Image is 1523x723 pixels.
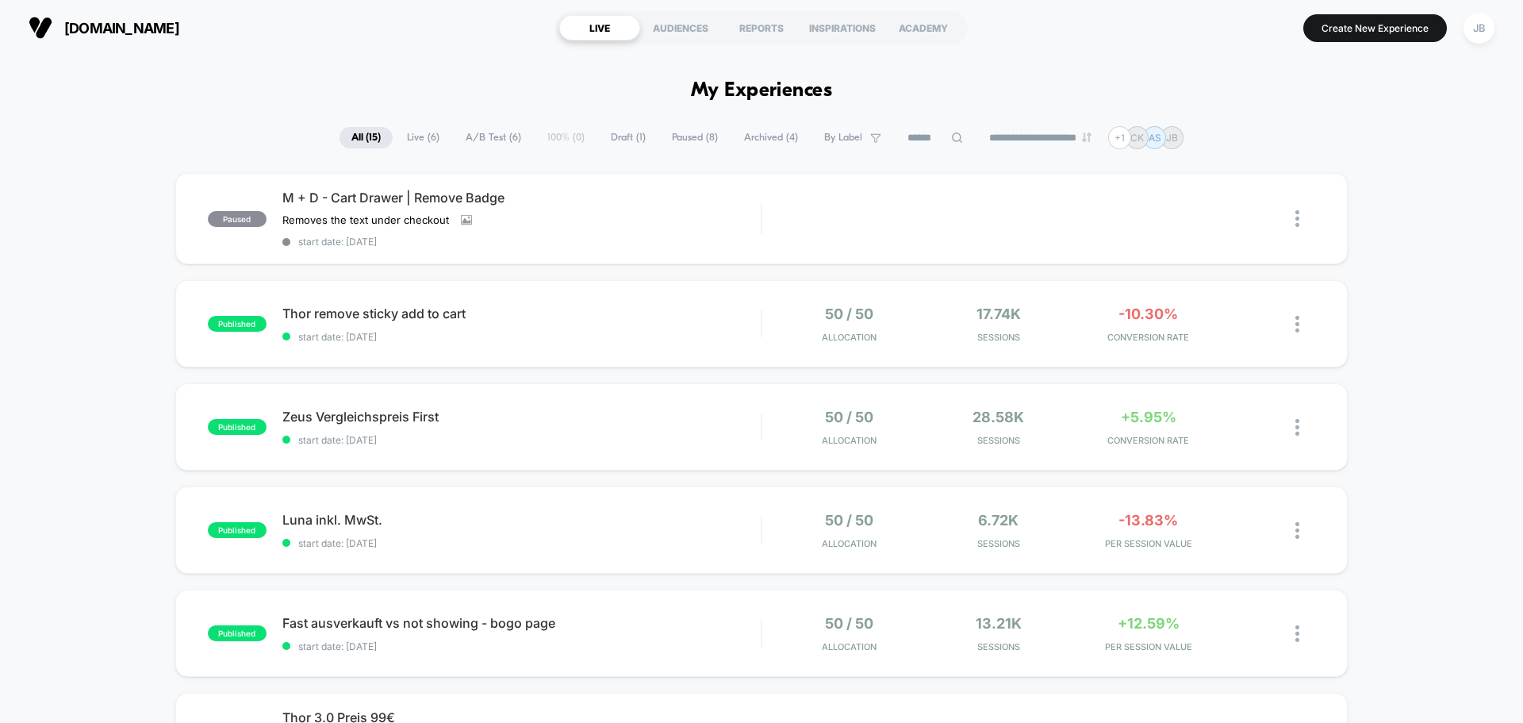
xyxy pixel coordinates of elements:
span: Allocation [822,332,877,343]
span: 28.58k [972,409,1024,425]
img: close [1295,419,1299,436]
span: PER SESSION VALUE [1077,538,1219,549]
img: end [1082,133,1091,142]
span: [DOMAIN_NAME] [64,20,179,37]
span: +5.95% [1121,409,1176,425]
h1: My Experiences [691,79,833,102]
span: 13.21k [976,615,1022,632]
div: + 1 [1108,126,1131,149]
span: CONVERSION RATE [1077,435,1219,446]
span: 50 / 50 [825,306,873,322]
span: M + D - Cart Drawer | Remove Badge [282,190,761,206]
span: A/B Test ( 6 ) [454,127,533,148]
span: Removes the text under checkout [282,213,449,226]
span: -13.83% [1118,512,1178,529]
p: JB [1166,132,1178,144]
img: close [1295,210,1299,227]
span: paused [208,211,267,227]
img: close [1295,625,1299,642]
span: Thor remove sticky add to cart [282,306,761,321]
span: Paused ( 8 ) [660,127,730,148]
span: Sessions [928,641,1070,652]
span: PER SESSION VALUE [1077,641,1219,652]
span: start date: [DATE] [282,331,761,343]
span: -10.30% [1118,306,1178,322]
span: Allocation [822,435,877,446]
span: 50 / 50 [825,512,873,529]
button: JB [1459,12,1499,44]
span: By Label [824,132,862,144]
span: published [208,316,267,332]
img: Visually logo [29,16,52,40]
span: Allocation [822,641,877,652]
span: Zeus Vergleichspreis First [282,409,761,425]
button: [DOMAIN_NAME] [24,15,184,40]
button: Create New Experience [1303,14,1447,42]
span: Luna inkl. MwSt. [282,512,761,528]
img: close [1295,316,1299,333]
span: CONVERSION RATE [1077,332,1219,343]
div: JB [1464,13,1494,44]
span: 6.72k [978,512,1019,529]
span: start date: [DATE] [282,236,761,248]
span: Sessions [928,435,1070,446]
p: AS [1149,132,1161,144]
span: 50 / 50 [825,409,873,425]
img: close [1295,522,1299,539]
p: CK [1130,132,1144,144]
div: REPORTS [721,15,802,40]
span: 17.74k [976,306,1021,322]
span: published [208,522,267,538]
span: +12.59% [1118,615,1180,632]
span: 50 / 50 [825,615,873,632]
span: Draft ( 1 ) [599,127,658,148]
span: All ( 15 ) [340,127,393,148]
div: LIVE [559,15,640,40]
span: start date: [DATE] [282,537,761,549]
span: Sessions [928,332,1070,343]
div: INSPIRATIONS [802,15,883,40]
div: AUDIENCES [640,15,721,40]
span: Archived ( 4 ) [732,127,810,148]
span: published [208,419,267,435]
span: Sessions [928,538,1070,549]
span: Live ( 6 ) [395,127,451,148]
span: start date: [DATE] [282,434,761,446]
span: start date: [DATE] [282,640,761,652]
span: published [208,625,267,641]
span: Allocation [822,538,877,549]
span: Fast ausverkauft vs not showing - bogo page [282,615,761,631]
div: ACADEMY [883,15,964,40]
